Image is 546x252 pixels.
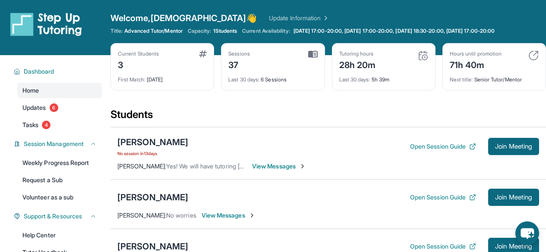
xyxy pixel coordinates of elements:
[308,50,318,58] img: card
[495,195,532,200] span: Join Meeting
[22,103,46,112] span: Updates
[339,50,376,57] div: Tutoring hours
[269,14,329,22] a: Update Information
[294,28,495,34] span: [DATE] 17:00-20:00, [DATE] 17:00-20:00, [DATE] 18:30-20:00, [DATE] 17:00-20:00
[118,50,159,57] div: Current Students
[228,76,259,83] span: Last 30 days :
[110,12,257,24] span: Welcome, [DEMOGRAPHIC_DATA] 👋
[166,212,196,219] span: No worries
[22,86,39,95] span: Home
[199,50,207,57] img: card
[117,212,166,219] span: [PERSON_NAME] :
[339,76,370,83] span: Last 30 days :
[42,121,50,129] span: 4
[252,162,306,171] span: View Messages
[410,242,476,251] button: Open Session Guide
[17,190,102,205] a: Volunteer as a sub
[118,57,159,71] div: 3
[20,140,97,148] button: Session Management
[117,150,188,157] span: No session in 13 days
[20,212,97,221] button: Support & Resources
[321,14,329,22] img: Chevron Right
[166,162,364,170] span: Yes! We will have tutoring [DATE]. Here's the link: [URL][DOMAIN_NAME]
[22,121,38,129] span: Tasks
[515,221,539,245] button: chat-button
[528,50,539,61] img: card
[450,50,502,57] div: Hours until promotion
[17,83,102,98] a: Home
[24,140,84,148] span: Session Management
[213,28,237,34] span: 1 Students
[118,76,145,83] span: First Match :
[228,50,250,57] div: Sessions
[488,138,539,155] button: Join Meeting
[17,155,102,171] a: Weekly Progress Report
[117,136,188,148] div: [PERSON_NAME]
[410,142,476,151] button: Open Session Guide
[50,103,58,112] span: 6
[110,108,546,127] div: Students
[117,162,166,170] span: [PERSON_NAME] :
[118,71,207,83] div: [DATE]
[20,67,97,76] button: Dashboard
[299,163,306,170] img: Chevron-Right
[17,172,102,188] a: Request a Sub
[339,57,376,71] div: 28h 20m
[495,244,532,249] span: Join Meeting
[117,191,188,203] div: [PERSON_NAME]
[10,12,82,36] img: logo
[228,71,317,83] div: 6 Sessions
[418,50,428,61] img: card
[188,28,211,34] span: Capacity:
[124,28,182,34] span: Advanced Tutor/Mentor
[24,67,54,76] span: Dashboard
[17,227,102,243] a: Help Center
[24,212,82,221] span: Support & Resources
[202,211,256,220] span: View Messages
[242,28,290,34] span: Current Availability:
[450,57,502,71] div: 71h 40m
[339,71,428,83] div: 5h 39m
[410,193,476,202] button: Open Session Guide
[488,189,539,206] button: Join Meeting
[17,117,102,133] a: Tasks4
[228,57,250,71] div: 37
[110,28,123,34] span: Title:
[17,100,102,115] a: Updates6
[292,28,496,34] a: [DATE] 17:00-20:00, [DATE] 17:00-20:00, [DATE] 18:30-20:00, [DATE] 17:00-20:00
[450,71,539,83] div: Senior Tutor/Mentor
[450,76,473,83] span: Next title :
[249,212,256,219] img: Chevron-Right
[495,144,532,149] span: Join Meeting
